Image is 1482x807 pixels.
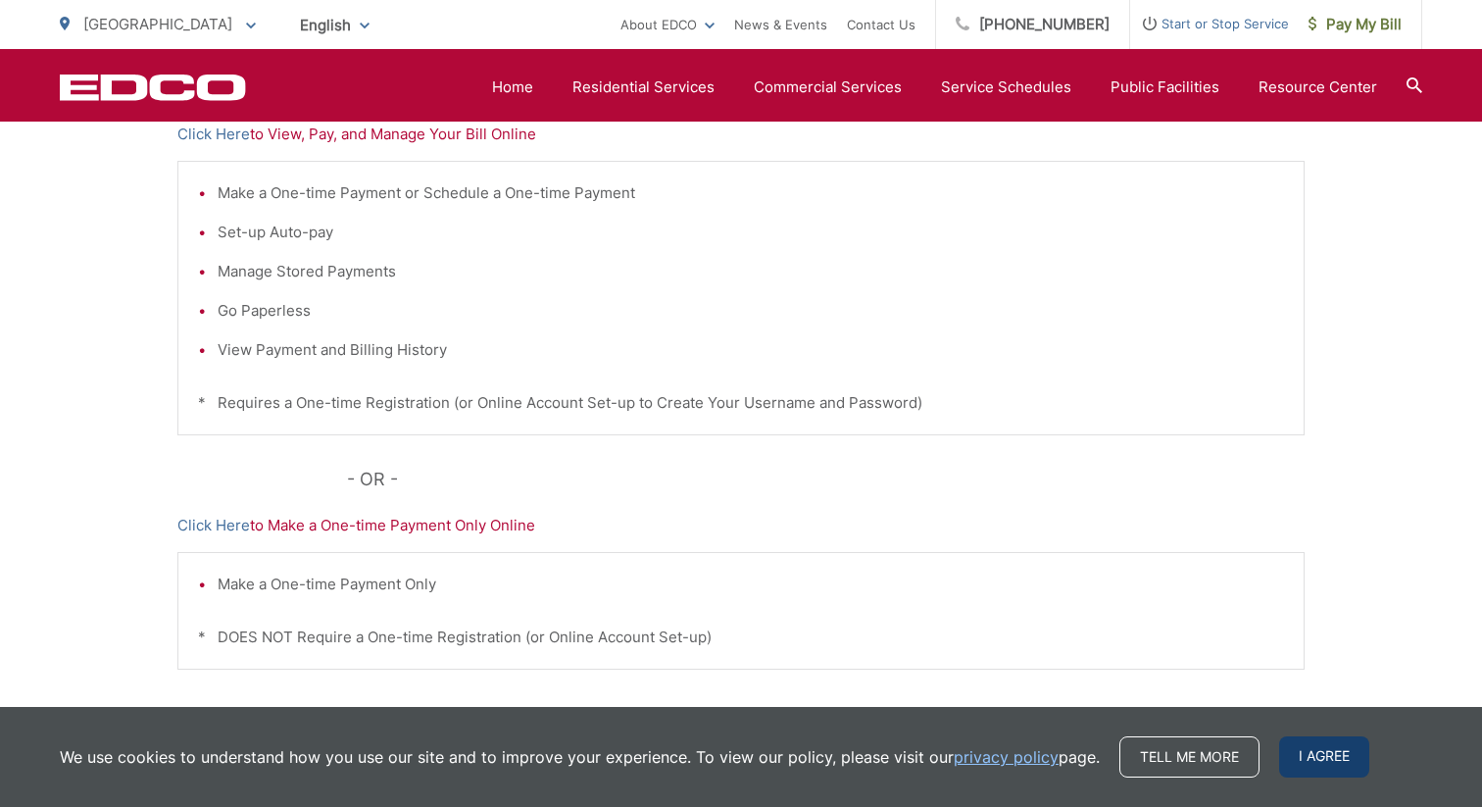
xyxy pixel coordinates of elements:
li: Make a One-time Payment or Schedule a One-time Payment [218,181,1284,205]
a: Service Schedules [941,76,1071,99]
li: View Payment and Billing History [218,338,1284,362]
a: Commercial Services [754,76,902,99]
a: About EDCO [620,13,715,36]
a: News & Events [734,13,827,36]
span: I agree [1279,736,1369,778]
a: EDCD logo. Return to the homepage. [60,74,246,101]
p: We use cookies to understand how you use our site and to improve your experience. To view our pol... [60,745,1100,769]
p: * Requires a One-time Registration (or Online Account Set-up to Create Your Username and Password) [198,391,1284,415]
span: English [285,8,384,42]
a: Click Here [177,514,250,537]
p: to Make a One-time Payment Only Online [177,514,1305,537]
a: Tell me more [1119,736,1260,778]
p: * DOES NOT Require a One-time Registration (or Online Account Set-up) [198,626,1284,649]
a: Click Here [177,123,250,146]
a: Home [492,76,533,99]
a: Residential Services [572,76,715,99]
li: Manage Stored Payments [218,260,1284,283]
li: Make a One-time Payment Only [218,573,1284,596]
a: Resource Center [1259,76,1377,99]
p: - OR - [347,465,1306,494]
a: Contact Us [847,13,915,36]
span: Pay My Bill [1309,13,1402,36]
p: to View, Pay, and Manage Your Bill Online [177,123,1305,146]
a: Public Facilities [1111,76,1219,99]
li: Go Paperless [218,299,1284,323]
a: privacy policy [954,745,1059,769]
span: [GEOGRAPHIC_DATA] [83,15,232,33]
li: Set-up Auto-pay [218,221,1284,244]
